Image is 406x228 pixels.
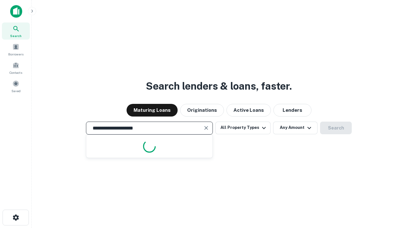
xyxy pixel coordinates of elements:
[273,122,318,134] button: Any Amount
[10,70,22,75] span: Contacts
[2,22,30,40] a: Search
[202,123,211,132] button: Clear
[180,104,224,117] button: Originations
[10,33,22,38] span: Search
[11,88,21,93] span: Saved
[374,177,406,208] iframe: Chat Widget
[215,122,271,134] button: All Property Types
[226,104,271,117] button: Active Loans
[146,79,292,94] h3: Search lenders & loans, faster.
[2,78,30,95] a: Saved
[273,104,311,117] button: Lenders
[10,5,22,18] img: capitalize-icon.png
[2,59,30,76] a: Contacts
[127,104,178,117] button: Maturing Loans
[2,41,30,58] a: Borrowers
[8,52,23,57] span: Borrowers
